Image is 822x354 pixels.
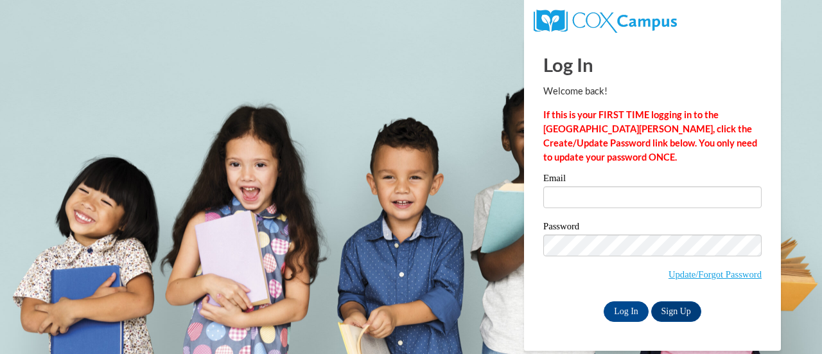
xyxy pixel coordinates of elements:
input: Log In [604,301,649,322]
h1: Log In [543,51,762,78]
label: Email [543,173,762,186]
a: Sign Up [651,301,701,322]
p: Welcome back! [543,84,762,98]
a: COX Campus [534,15,677,26]
strong: If this is your FIRST TIME logging in to the [GEOGRAPHIC_DATA][PERSON_NAME], click the Create/Upd... [543,109,757,163]
a: Update/Forgot Password [669,269,762,279]
img: COX Campus [534,10,677,33]
label: Password [543,222,762,235]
